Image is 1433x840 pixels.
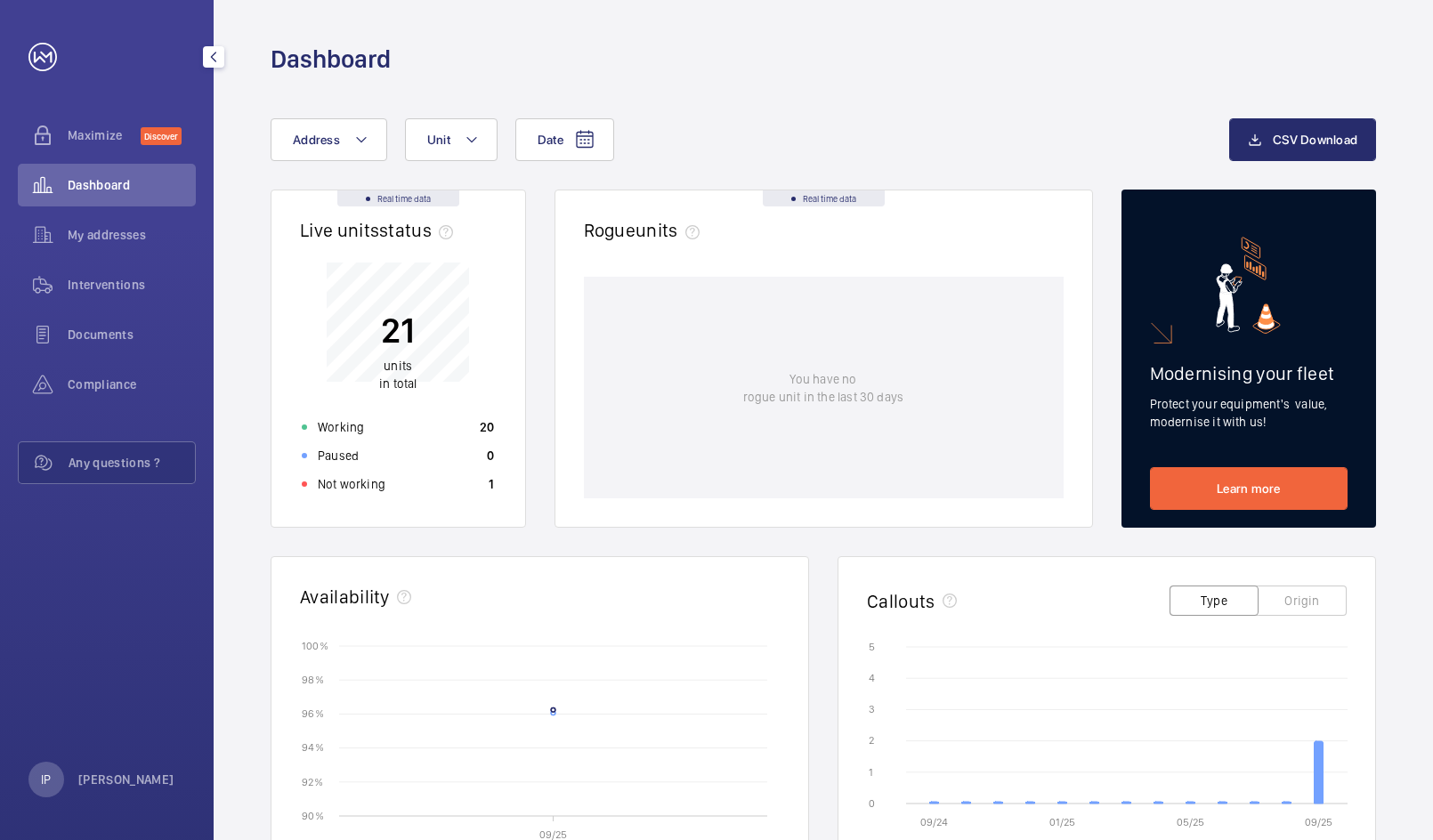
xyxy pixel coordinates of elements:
[1229,118,1376,161] button: CSV Download
[869,797,875,810] text: 0
[1150,467,1348,510] a: Learn more
[302,741,324,754] text: 94 %
[867,590,935,612] h2: Callouts
[1216,237,1281,334] img: marketing-card.svg
[636,219,707,241] span: units
[1150,362,1348,384] h2: Modernising your fleet
[920,816,948,828] text: 09/24
[271,43,391,76] h1: Dashboard
[68,326,196,343] span: Documents
[1305,816,1332,828] text: 09/25
[869,734,874,747] text: 2
[271,118,387,161] button: Address
[379,219,460,241] span: status
[41,771,51,788] p: IP
[141,127,182,145] span: Discover
[302,809,324,821] text: 90 %
[68,276,196,294] span: Interventions
[68,176,196,194] span: Dashboard
[584,219,707,241] h2: Rogue
[515,118,614,161] button: Date
[869,641,875,653] text: 5
[302,639,328,651] text: 100 %
[302,707,324,720] text: 96 %
[318,418,364,436] p: Working
[68,126,141,144] span: Maximize
[379,308,417,352] p: 21
[384,359,412,373] span: units
[1170,586,1259,616] button: Type
[69,454,195,472] span: Any questions ?
[68,376,196,393] span: Compliance
[427,133,450,147] span: Unit
[743,370,903,406] p: You have no rogue unit in the last 30 days
[318,475,385,493] p: Not working
[302,775,323,787] text: 92 %
[1258,586,1347,616] button: Origin
[1273,133,1357,147] span: CSV Download
[302,674,324,686] text: 98 %
[300,586,390,608] h2: Availability
[869,766,873,779] text: 1
[763,190,885,206] div: Real time data
[1049,816,1075,828] text: 01/25
[1150,395,1348,431] p: Protect your equipment's value, modernise it with us!
[480,418,495,436] p: 20
[293,133,340,147] span: Address
[68,226,196,244] span: My addresses
[489,475,494,493] p: 1
[337,190,459,206] div: Real time data
[300,219,460,241] h2: Live units
[869,703,875,715] text: 3
[1177,816,1204,828] text: 05/25
[538,133,563,147] span: Date
[869,672,875,684] text: 4
[487,447,494,464] p: 0
[405,118,498,161] button: Unit
[379,357,417,392] p: in total
[318,447,359,464] p: Paused
[78,771,174,788] p: [PERSON_NAME]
